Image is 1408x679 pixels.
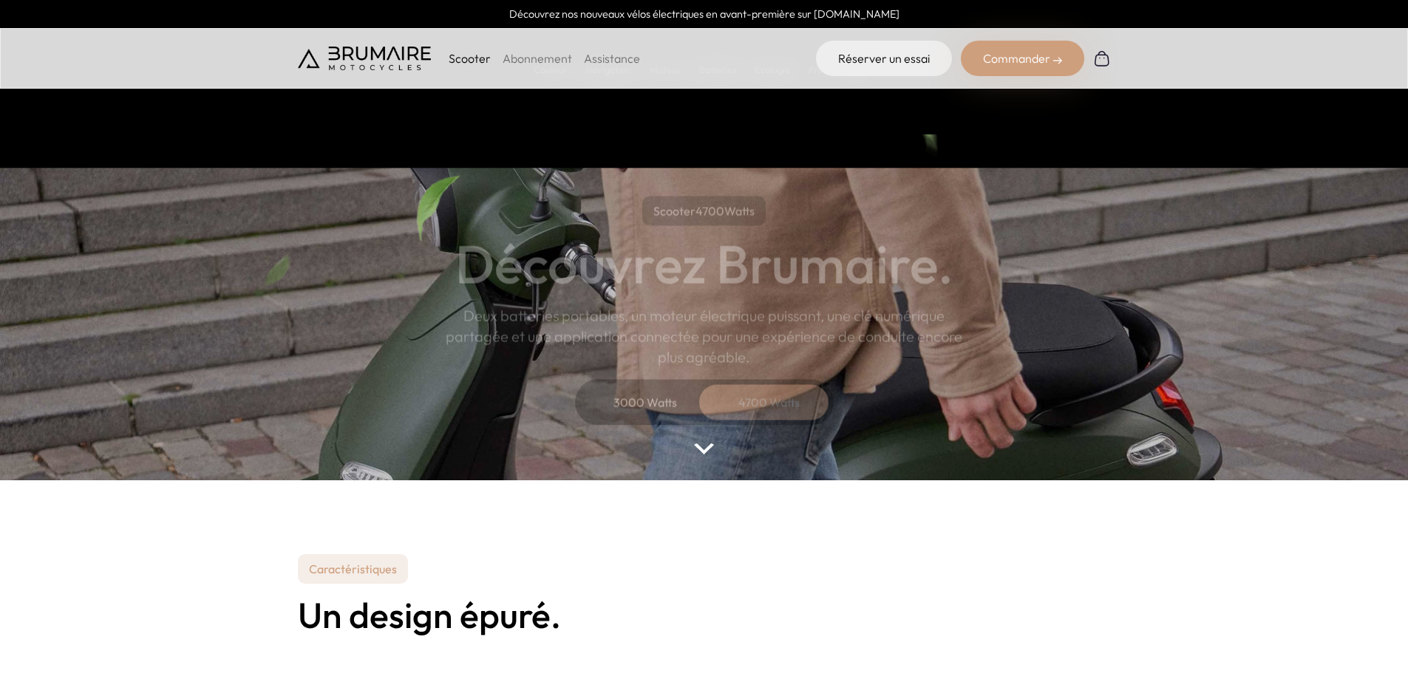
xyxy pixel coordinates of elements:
[455,237,953,290] h1: Découvrez Brumaire.
[816,41,952,76] a: Réserver un essai
[642,196,766,225] p: Scooter Watts
[584,51,640,66] a: Assistance
[449,50,491,67] p: Scooter
[586,384,704,420] div: 3000 Watts
[961,41,1084,76] div: Commander
[503,51,572,66] a: Abonnement
[298,554,408,584] p: Caractéristiques
[446,305,963,367] p: Deux batteries portables, un moteur électrique puissant, une clé numérique partagée et une applic...
[1053,56,1062,65] img: right-arrow-2.png
[1093,50,1111,67] img: Panier
[710,384,829,420] div: 4700 Watts
[298,596,1111,635] h2: Un design épuré.
[696,203,724,218] span: 4700
[298,47,431,70] img: Brumaire Motocycles
[694,443,713,454] img: arrow-bottom.png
